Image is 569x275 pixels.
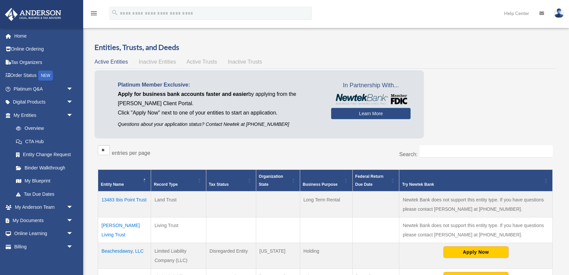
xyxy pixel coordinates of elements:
[67,109,80,122] span: arrow_drop_down
[5,240,83,253] a: Billingarrow_drop_down
[300,191,352,217] td: Long Term Rental
[98,217,151,243] td: [PERSON_NAME] Living Trust
[399,191,553,217] td: Newtek Bank does not support this entity type. If you have questions please contact [PERSON_NAME]...
[300,243,352,269] td: Holding
[206,170,256,192] th: Tax Status: Activate to sort
[5,43,83,56] a: Online Ordering
[256,170,300,192] th: Organization State: Activate to sort
[90,12,98,17] a: menu
[5,109,80,122] a: My Entitiesarrow_drop_down
[9,135,80,148] a: CTA Hub
[95,42,556,53] h3: Entities, Trusts, and Deeds
[5,69,83,83] a: Order StatusNEW
[98,170,151,192] th: Entity Name: Activate to invert sorting
[3,8,63,21] img: Anderson Advisors Platinum Portal
[5,214,83,227] a: My Documentsarrow_drop_down
[98,243,151,269] td: Beachesdawsy, LLC
[206,243,256,269] td: Disregarded Entity
[352,170,399,192] th: Federal Return Due Date: Activate to sort
[38,71,53,81] div: NEW
[355,174,384,187] span: Federal Return Due Date
[334,94,407,105] img: NewtekBankLogoSM.png
[399,217,553,243] td: Newtek Bank does not support this entity type. If you have questions please contact [PERSON_NAME]...
[9,122,77,135] a: Overview
[90,9,98,17] i: menu
[399,170,553,192] th: Try Newtek Bank : Activate to sort
[259,174,283,187] span: Organization State
[112,150,150,156] label: entries per page
[67,214,80,227] span: arrow_drop_down
[256,243,300,269] td: [US_STATE]
[67,82,80,96] span: arrow_drop_down
[5,96,83,109] a: Digital Productsarrow_drop_down
[331,108,411,119] a: Learn More
[5,227,83,240] a: Online Learningarrow_drop_down
[151,191,206,217] td: Land Trust
[139,59,176,65] span: Inactive Entities
[101,182,124,187] span: Entity Name
[399,151,418,157] label: Search:
[95,59,128,65] span: Active Entities
[67,201,80,214] span: arrow_drop_down
[9,148,80,161] a: Entity Change Request
[303,182,338,187] span: Business Purpose
[118,91,248,97] span: Apply for business bank accounts faster and easier
[118,90,321,108] p: by applying from the [PERSON_NAME] Client Portal.
[9,187,80,201] a: Tax Due Dates
[151,243,206,269] td: Limited Liability Company (LLC)
[9,174,80,188] a: My Blueprint
[154,182,178,187] span: Record Type
[5,201,83,214] a: My Anderson Teamarrow_drop_down
[444,246,508,258] button: Apply Now
[300,170,352,192] th: Business Purpose: Activate to sort
[118,120,321,129] p: Questions about your application status? Contact Newtek at [PHONE_NUMBER]
[151,170,206,192] th: Record Type: Activate to sort
[111,9,118,16] i: search
[67,240,80,254] span: arrow_drop_down
[331,80,411,91] span: In Partnership With...
[187,59,217,65] span: Active Trusts
[228,59,262,65] span: Inactive Trusts
[118,80,321,90] p: Platinum Member Exclusive:
[209,182,229,187] span: Tax Status
[151,217,206,243] td: Living Trust
[5,82,83,96] a: Platinum Q&Aarrow_drop_down
[554,8,564,18] img: User Pic
[402,180,542,188] div: Try Newtek Bank
[5,56,83,69] a: Tax Organizers
[67,96,80,109] span: arrow_drop_down
[98,191,151,217] td: 13483 Ibis Point Trust
[67,227,80,241] span: arrow_drop_down
[118,108,321,118] p: Click "Apply Now" next to one of your entities to start an application.
[9,161,80,174] a: Binder Walkthrough
[5,29,83,43] a: Home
